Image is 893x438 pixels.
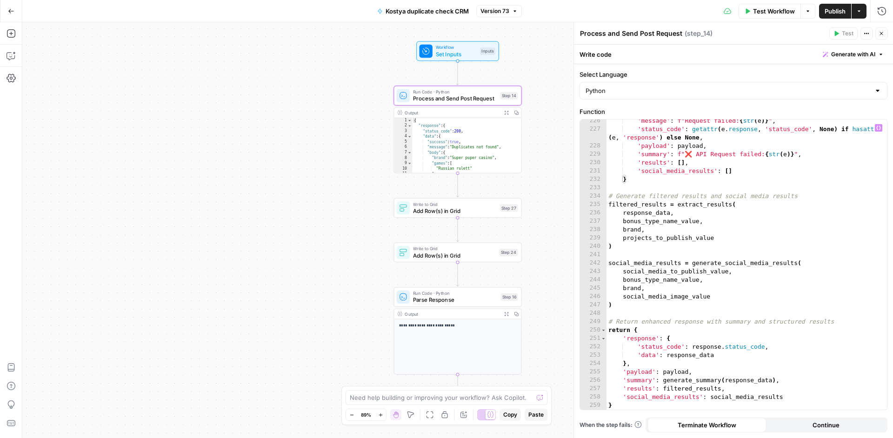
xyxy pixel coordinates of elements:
div: Step 24 [500,249,518,256]
div: 258 [580,393,606,401]
div: 243 [580,267,606,276]
div: 2 [394,123,412,129]
div: 238 [580,226,606,234]
textarea: Process and Send Post Request [580,29,682,38]
div: 7 [394,150,412,156]
div: 246 [580,292,606,301]
div: 1 [394,118,412,124]
span: Publish [825,7,846,16]
g: Edge from step_14 to step_27 [456,173,459,197]
button: Paste [525,409,547,421]
div: 241 [580,251,606,259]
div: 249 [580,318,606,326]
div: Output [405,109,499,116]
div: 259 [580,401,606,410]
span: Run Code · Python [413,89,497,95]
div: Step 14 [500,92,518,100]
div: 253 [580,351,606,359]
div: Inputs [480,47,495,55]
span: Kostya duplicate check CRM [386,7,469,16]
span: Toggle code folding, rows 4 through 18 [407,134,412,139]
span: Toggle code folding, rows 1 through 31 [407,118,412,124]
button: Kostya duplicate check CRM [372,4,474,19]
button: Continue [766,418,886,432]
span: Toggle code folding, rows 7 through 17 [407,150,412,156]
span: Toggle code folding, rows 9 through 11 [407,161,412,166]
div: 251 [580,334,606,343]
g: Edge from start to step_14 [456,61,459,85]
div: Step 27 [500,204,518,212]
button: Version 73 [476,5,522,17]
div: 240 [580,242,606,251]
button: Publish [819,4,851,19]
div: 250 [580,326,606,334]
span: Write to Grid [413,246,496,252]
div: Write to GridAdd Row(s) in GridStep 24 [393,243,521,263]
span: Workflow [436,44,477,51]
div: 10 [394,166,412,172]
div: 254 [580,359,606,368]
div: 255 [580,368,606,376]
div: 245 [580,284,606,292]
span: Continue [813,420,840,430]
div: 244 [580,276,606,284]
label: Select Language [580,70,887,79]
div: 230 [580,159,606,167]
span: Version 73 [480,7,509,15]
span: Toggle code folding, rows 251 through 254 [601,334,606,343]
div: 256 [580,376,606,385]
div: 226 [580,117,606,125]
div: 242 [580,259,606,267]
g: Edge from step_27 to step_24 [456,218,459,241]
span: Paste [528,411,544,419]
span: 89% [361,411,371,418]
button: Generate with AI [819,48,887,60]
div: 228 [580,142,606,150]
div: 8 [394,155,412,161]
div: 248 [580,309,606,318]
div: Step 16 [500,293,518,301]
input: Python [586,86,870,95]
span: Terminate Workflow [678,420,736,430]
span: Set Inputs [436,50,477,58]
div: 9 [394,161,412,166]
div: 231 [580,167,606,175]
div: 227 [580,125,606,142]
span: Add Row(s) in Grid [413,206,496,215]
div: 247 [580,301,606,309]
div: 232 [580,175,606,184]
div: 5 [394,139,412,145]
label: Function [580,107,887,116]
span: Copy [503,411,517,419]
button: Test [829,27,858,40]
span: Add Row(s) in Grid [413,251,496,259]
button: Copy [500,409,521,421]
div: 237 [580,217,606,226]
span: Run Code · Python [413,290,497,297]
div: 235 [580,200,606,209]
div: Write to GridAdd Row(s) in GridStep 27 [393,198,521,218]
a: When the step fails: [580,421,642,429]
div: WorkflowSet InputsInputs [393,41,521,61]
div: Output [405,311,499,317]
span: Process and Send Post Request [413,94,497,103]
span: Parse Response [413,296,497,304]
div: 257 [580,385,606,393]
span: ( step_14 ) [685,29,713,38]
div: 233 [580,184,606,192]
div: 236 [580,209,606,217]
span: Toggle code folding, rows 250 through 259 [601,326,606,334]
button: Test Workflow [739,4,800,19]
span: Test [842,29,853,38]
div: Write code [574,45,893,64]
span: Toggle code folding, rows 2 through 19 [407,123,412,129]
div: 11 [394,172,412,177]
span: Test Workflow [753,7,795,16]
div: 229 [580,150,606,159]
div: 6 [394,145,412,150]
div: 252 [580,343,606,351]
div: 234 [580,192,606,200]
span: Generate with AI [831,50,875,59]
div: 3 [394,129,412,134]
